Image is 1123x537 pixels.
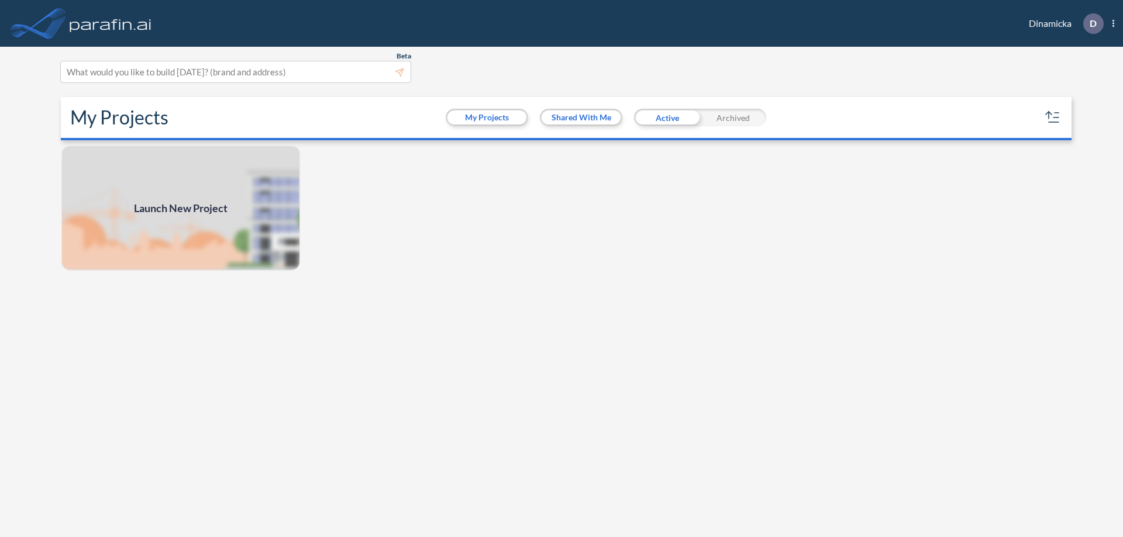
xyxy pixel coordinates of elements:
[700,109,766,126] div: Archived
[1090,18,1097,29] p: D
[70,106,168,129] h2: My Projects
[542,110,621,124] button: Shared With Me
[67,12,154,35] img: logo
[1011,13,1114,34] div: Dinamicka
[134,200,228,216] span: Launch New Project
[1043,108,1062,127] button: sort
[397,51,411,61] span: Beta
[634,109,700,126] div: Active
[61,145,301,271] a: Launch New Project
[447,110,526,124] button: My Projects
[61,145,301,271] img: add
